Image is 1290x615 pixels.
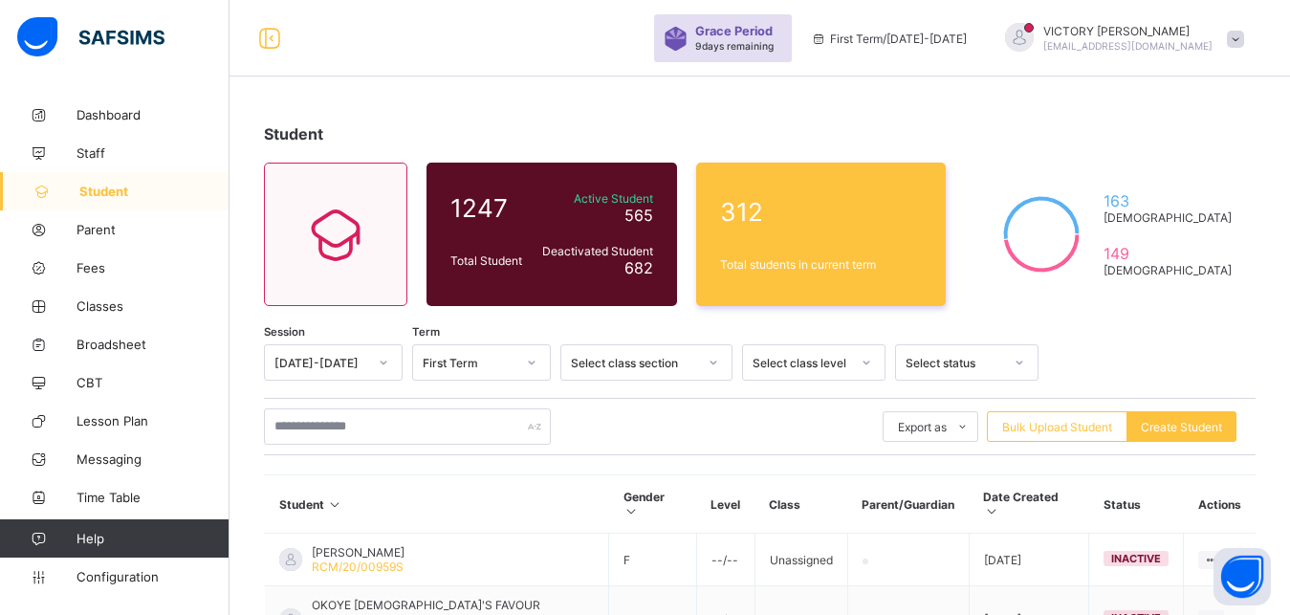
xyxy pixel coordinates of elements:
[265,475,609,534] th: Student
[264,124,323,143] span: Student
[538,191,653,206] span: Active Student
[664,27,688,51] img: sticker-purple.71386a28dfed39d6af7621340158ba97.svg
[624,206,653,225] span: 565
[446,249,534,273] div: Total Student
[1104,263,1232,277] span: [DEMOGRAPHIC_DATA]
[77,260,230,275] span: Fees
[77,145,230,161] span: Staff
[969,534,1089,586] td: [DATE]
[571,356,697,370] div: Select class section
[412,325,440,339] span: Term
[906,356,1003,370] div: Select status
[1213,548,1271,605] button: Open asap
[77,107,230,122] span: Dashboard
[983,504,999,518] i: Sort in Ascending Order
[624,258,653,277] span: 682
[695,40,774,52] span: 9 days remaining
[17,17,164,57] img: safsims
[538,244,653,258] span: Deactivated Student
[450,193,529,223] span: 1247
[1111,552,1161,565] span: inactive
[77,337,230,352] span: Broadsheet
[609,475,697,534] th: Gender
[1104,244,1232,263] span: 149
[720,257,923,272] span: Total students in current term
[1104,191,1232,210] span: 163
[274,356,367,370] div: [DATE]-[DATE]
[695,24,773,38] span: Grace Period
[1089,475,1184,534] th: Status
[312,545,404,560] span: [PERSON_NAME]
[898,420,947,434] span: Export as
[1043,40,1213,52] span: [EMAIL_ADDRESS][DOMAIN_NAME]
[1043,24,1213,38] span: VICTORY [PERSON_NAME]
[77,222,230,237] span: Parent
[1002,420,1112,434] span: Bulk Upload Student
[77,569,229,584] span: Configuration
[77,490,230,505] span: Time Table
[77,531,229,546] span: Help
[312,560,404,574] span: RCM/20/00959S
[696,475,754,534] th: Level
[77,375,230,390] span: CBT
[847,475,969,534] th: Parent/Guardian
[77,298,230,314] span: Classes
[754,475,847,534] th: Class
[969,475,1089,534] th: Date Created
[1104,210,1232,225] span: [DEMOGRAPHIC_DATA]
[1141,420,1222,434] span: Create Student
[1184,475,1256,534] th: Actions
[720,197,923,227] span: 312
[986,23,1254,55] div: VICTORYEMMANUEL
[754,534,847,586] td: Unassigned
[264,325,305,339] span: Session
[327,497,343,512] i: Sort in Ascending Order
[696,534,754,586] td: --/--
[79,184,230,199] span: Student
[77,413,230,428] span: Lesson Plan
[423,356,515,370] div: First Term
[811,32,967,46] span: session/term information
[77,451,230,467] span: Messaging
[609,534,697,586] td: F
[753,356,850,370] div: Select class level
[623,504,640,518] i: Sort in Ascending Order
